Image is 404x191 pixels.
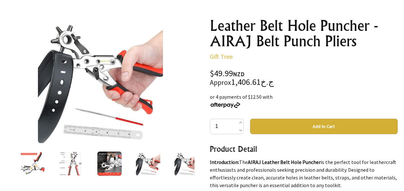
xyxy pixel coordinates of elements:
[210,144,398,154] h3: Product Detail
[210,18,398,49] h1: Leather Belt Hole Puncher - AIRAJ Belt Punch Pliers
[248,159,321,165] strong: AIRAJ Leather Belt Hole Puncher
[38,18,163,143] img: Leather Belt Hole Puncher - AIRAJ Belt Punch Pliers
[20,151,44,176] img: Leather Belt Hole Puncher - AIRAJ Belt Punch Pliers
[174,151,199,176] img: Leather Belt Hole Puncher - AIRAJ Belt Punch Pliers
[250,119,398,134] button: Add to Cart
[210,159,239,165] strong: Introduction:
[58,151,83,176] img: Leather Belt Hole Puncher - AIRAJ Belt Punch Pliers
[210,52,233,60] a: Gift Tree
[97,151,121,176] img: Leather Belt Hole Puncher - AIRAJ Belt Punch Pliers
[210,158,398,189] p: The is the perfect tool for leathercraft enthusiasts and professionals seeking precision and dura...
[210,102,241,108] img: Afterpay
[210,69,398,86] div: $49.99 1,406.61ج.خ
[210,93,398,108] div: or 4 payments of $12.50 with
[136,151,160,176] img: Leather Belt Hole Puncher - AIRAJ Belt Punch Pliers
[233,70,245,78] span: NZD
[210,78,231,87] small: Approx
